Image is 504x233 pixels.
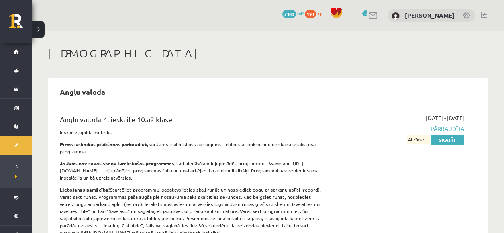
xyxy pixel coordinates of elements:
strong: Ja Jums nav savas skaņu ierakstošas programmas [60,160,174,166]
a: 193 xp [305,10,326,16]
span: 2380 [282,10,296,18]
span: Atzīme: 1 [407,135,430,144]
a: Skatīt [431,135,464,145]
a: 2380 mP [282,10,304,16]
span: mP [297,10,304,16]
h2: Angļu valoda [52,82,113,101]
span: Pārbaudīta [337,125,464,133]
h1: [DEMOGRAPHIC_DATA] [48,47,488,60]
span: [DATE] - [DATE] [426,114,464,122]
img: Laura Reine [392,12,400,20]
span: xp [317,10,322,16]
p: , vai Jums ir atbilstošs aprīkojums - dators ar mikrofonu un skaņu ierakstoša programma. [60,141,326,155]
p: , tad piedāvājam lejupielādēt programmu - Wavosaur [URL][DOMAIN_NAME] - Lejuplādējiet programmas ... [60,160,326,181]
p: Ieskaite jāpilda mutiski. [60,129,326,136]
span: 193 [305,10,316,18]
a: [PERSON_NAME] [405,11,455,19]
strong: Lietošanas pamācība! [60,186,110,193]
div: Angļu valoda 4. ieskaite 10.a2 klase [60,114,326,129]
strong: Pirms ieskaites pildīšanas pārbaudiet [60,141,147,147]
a: Rīgas 1. Tālmācības vidusskola [9,14,32,34]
